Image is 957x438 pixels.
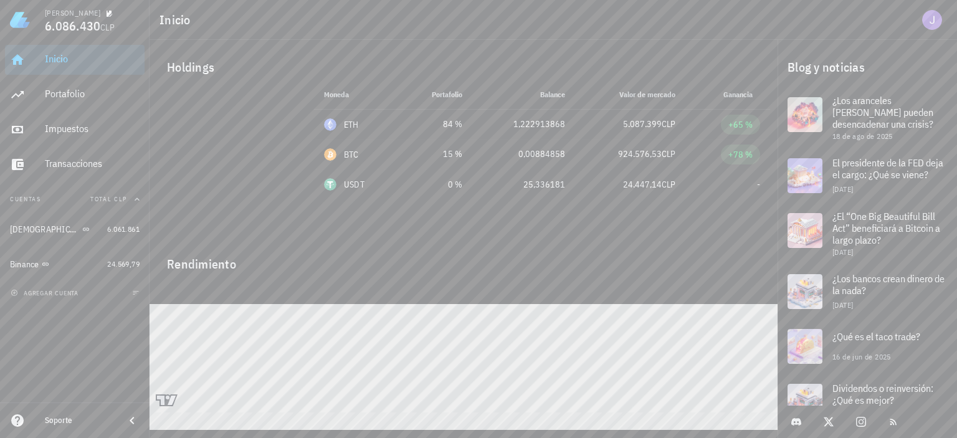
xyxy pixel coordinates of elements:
span: - [757,179,760,190]
th: Valor de mercado [575,80,685,110]
div: BTC-icon [324,148,336,161]
a: ¿El “One Big Beautiful Bill Act” beneficiará a Bitcoin a largo plazo? [DATE] [778,203,957,264]
div: Transacciones [45,158,140,169]
div: ETH [344,118,359,131]
span: 5.087.399 [623,118,662,130]
a: Impuestos [5,115,145,145]
div: Binance [10,259,39,270]
span: El presidente de la FED deja el cargo: ¿Qué se viene? [832,156,943,181]
button: agregar cuenta [7,287,84,299]
span: ¿Los aranceles [PERSON_NAME] pueden desencadenar una crisis? [832,94,933,130]
span: CLP [662,179,675,190]
span: 6.086.430 [45,17,100,34]
a: Portafolio [5,80,145,110]
a: [DEMOGRAPHIC_DATA] 6.061.861 [5,214,145,244]
div: avatar [922,10,942,30]
a: El presidente de la FED deja el cargo: ¿Qué se viene? [DATE] [778,148,957,203]
div: 84 % [411,118,463,131]
th: Portafolio [401,80,473,110]
th: Balance [472,80,574,110]
div: 15 % [411,148,463,161]
div: 25,336181 [482,178,564,191]
span: Total CLP [90,195,127,203]
div: USDT-icon [324,178,336,191]
span: 24.447,14 [623,179,662,190]
div: Portafolio [45,88,140,100]
a: Charting by TradingView [156,394,178,406]
div: ETH-icon [324,118,336,131]
a: Binance 24.569,79 [5,249,145,279]
span: agregar cuenta [13,289,79,297]
a: Transacciones [5,150,145,179]
a: ¿Los aranceles [PERSON_NAME] pueden desencadenar una crisis? 18 de ago de 2025 [778,87,957,148]
span: CLP [662,118,675,130]
a: Inicio [5,45,145,75]
div: Holdings [157,47,770,87]
span: ¿Qué es el taco trade? [832,330,920,343]
span: ¿El “One Big Beautiful Bill Act” beneficiará a Bitcoin a largo plazo? [832,210,940,246]
div: Inicio [45,53,140,65]
span: 18 de ago de 2025 [832,131,893,141]
div: +65 % [728,118,753,131]
span: [DATE] [832,300,853,310]
div: BTC [344,148,359,161]
div: Rendimiento [157,244,770,274]
div: Impuestos [45,123,140,135]
th: Moneda [314,80,401,110]
div: 0 % [411,178,463,191]
span: Dividendos o reinversión: ¿Qué es mejor? [832,382,933,406]
a: ¿Los bancos crean dinero de la nada? [DATE] [778,264,957,319]
div: Soporte [45,416,115,426]
a: Dividendos o reinversión: ¿Qué es mejor? [778,374,957,429]
span: ¿Los bancos crean dinero de la nada? [832,272,945,297]
div: [DEMOGRAPHIC_DATA] [10,224,80,235]
span: Ganancia [723,90,760,99]
button: CuentasTotal CLP [5,184,145,214]
div: USDT [344,178,364,191]
span: 24.569,79 [107,259,140,269]
span: CLP [662,148,675,159]
div: Blog y noticias [778,47,957,87]
a: ¿Qué es el taco trade? 16 de jun de 2025 [778,319,957,374]
span: [DATE] [832,184,853,194]
div: 1,222913868 [482,118,564,131]
span: 16 de jun de 2025 [832,352,891,361]
span: [DATE] [832,247,853,257]
div: 0,00884858 [482,148,564,161]
span: 6.061.861 [107,224,140,234]
div: +78 % [728,148,753,161]
span: CLP [100,22,115,33]
h1: Inicio [159,10,196,30]
span: 924.576,53 [618,148,662,159]
div: [PERSON_NAME] [45,8,100,18]
img: LedgiFi [10,10,30,30]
